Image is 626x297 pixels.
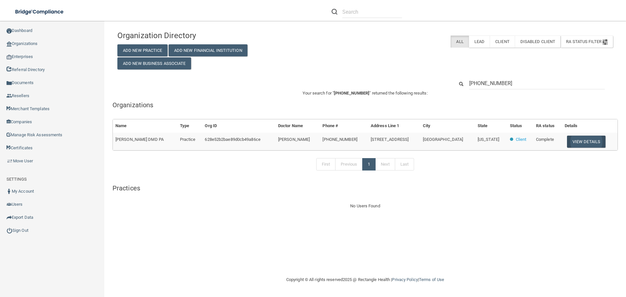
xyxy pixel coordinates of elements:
p: Your search for " " returned the following results: [112,89,618,97]
button: Add New Practice [117,44,168,56]
img: organization-icon.f8decf85.png [7,41,12,47]
a: First [316,158,336,171]
th: Doctor Name [276,119,320,133]
img: ic_power_dark.7ecde6b1.png [7,228,12,233]
label: Disabled Client [515,36,561,48]
th: Details [562,119,618,133]
h5: Organizations [112,101,618,109]
span: 628e52b2bae89d0cb49a86ce [205,137,260,142]
th: Org ID [202,119,276,133]
th: Phone # [320,119,368,133]
img: ic_reseller.de258add.png [7,93,12,98]
button: View Details [567,136,605,148]
label: Client [490,36,515,48]
span: [US_STATE] [478,137,499,142]
img: icon-filter@2x.21656d0b.png [603,39,608,45]
th: RA status [533,119,562,133]
a: Privacy Policy [392,277,418,282]
h5: Practices [112,185,618,192]
img: ic_dashboard_dark.d01f4a41.png [7,28,12,34]
img: icon-documents.8dae5593.png [7,81,12,86]
th: Name [113,119,177,133]
img: icon-export.b9366987.png [7,215,12,220]
h4: Organization Directory [117,31,276,40]
img: briefcase.64adab9b.png [7,158,13,164]
a: Terms of Use [419,277,444,282]
img: bridge_compliance_login_screen.278c3ca4.svg [10,5,70,19]
span: [PHONE_NUMBER] [322,137,357,142]
img: ic-search.3b580494.png [332,9,337,15]
img: icon-users.e205127d.png [7,202,12,207]
img: ic_user_dark.df1a06c3.png [7,189,12,194]
a: 1 [362,158,376,171]
div: Copyright © All rights reserved 2025 @ Rectangle Health | | [246,269,484,290]
span: Complete [536,137,554,142]
span: [PHONE_NUMBER] [334,91,369,96]
label: All [451,36,469,48]
th: Status [507,119,533,133]
th: State [475,119,507,133]
a: Next [375,158,395,171]
div: No Users Found [112,202,618,210]
label: Lead [469,36,490,48]
a: Previous [335,158,363,171]
span: Practice [180,137,196,142]
span: [GEOGRAPHIC_DATA] [423,137,463,142]
th: Type [177,119,202,133]
img: enterprise.0d942306.png [7,55,12,59]
span: [STREET_ADDRESS] [371,137,409,142]
input: Search [342,6,402,18]
a: Last [395,158,414,171]
th: Address Line 1 [368,119,420,133]
p: Client [516,136,527,143]
span: [PERSON_NAME] DMD PA [115,137,164,142]
span: RA Status Filter [566,39,608,44]
th: City [420,119,475,133]
input: Search [469,77,605,89]
button: Add New Business Associate [117,57,191,69]
span: [PERSON_NAME] [278,137,310,142]
iframe: Drift Widget Chat Controller [513,251,618,277]
label: SETTINGS [7,175,27,183]
button: Add New Financial Institution [169,44,247,56]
